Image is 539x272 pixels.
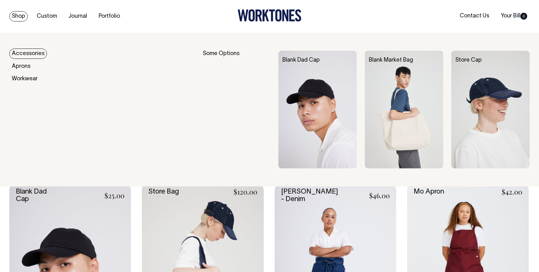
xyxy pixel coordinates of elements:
[9,61,33,72] a: Aprons
[520,13,527,20] span: 0
[451,51,530,168] img: Store Cap
[66,11,90,21] a: Journal
[278,51,357,168] img: Blank Dad Cap
[457,11,492,21] a: Contact Us
[369,58,413,63] a: Blank Market Bag
[96,11,123,21] a: Portfolio
[365,51,443,168] img: Blank Market Bag
[9,11,28,21] a: Shop
[9,49,47,59] a: Accessories
[34,11,59,21] a: Custom
[203,51,270,168] div: Some Options
[455,58,482,63] a: Store Cap
[498,11,530,21] a: Your Bill0
[282,58,320,63] a: Blank Dad Cap
[9,74,40,84] a: Workwear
